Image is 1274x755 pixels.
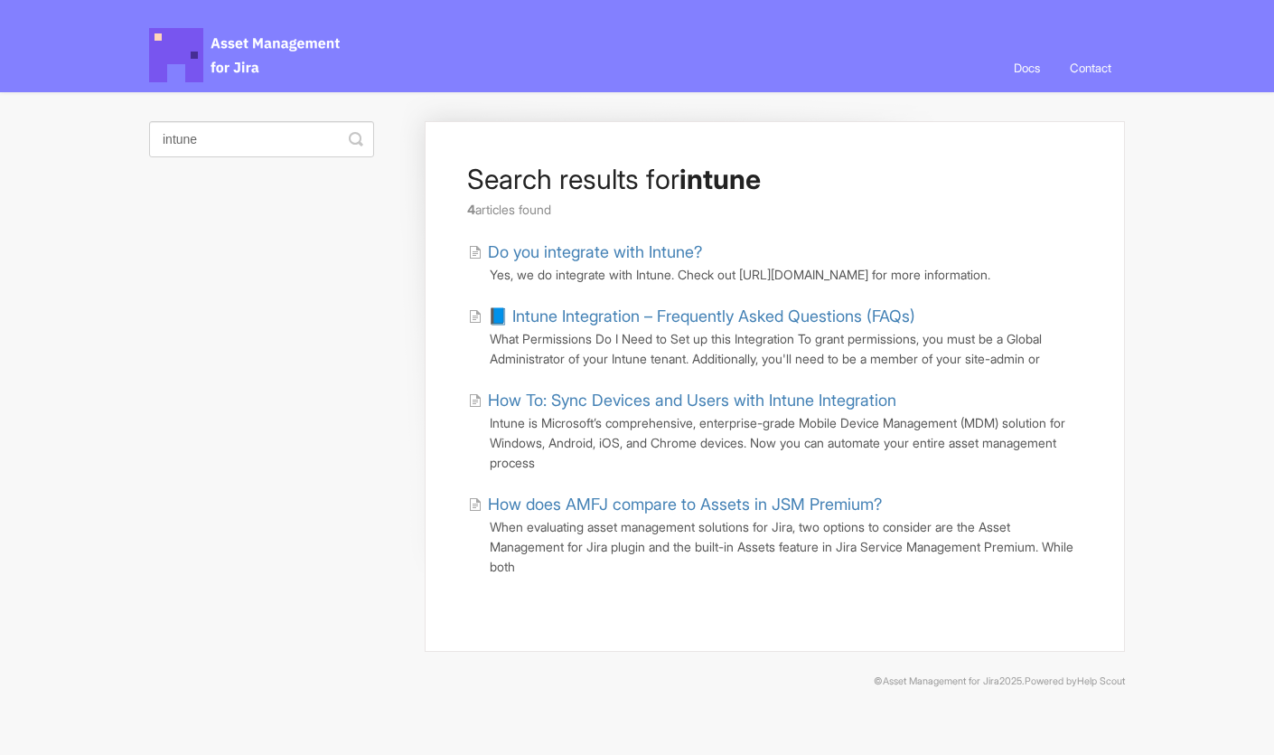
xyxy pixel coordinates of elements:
a: Help Scout [1077,675,1125,687]
a: Docs [1000,43,1054,92]
strong: intune [679,163,761,195]
a: Do you integrate with Intune? [468,240,702,264]
span: Powered by [1025,675,1125,687]
p: © 2025. [149,674,1125,690]
h1: Search results for [467,163,1082,195]
a: 📘 Intune Integration – Frequently Asked Questions (FAQs) [468,304,915,328]
strong: 4 [467,202,475,217]
p: When evaluating asset management solutions for Jira, two options to consider are the Asset Manage... [490,517,1082,576]
p: Intune is Microsoft’s comprehensive, enterprise-grade Mobile Device Management (MDM) solution for... [490,413,1082,472]
p: articles found [467,200,1082,220]
input: Search [149,121,374,157]
a: How does AMFJ compare to Assets in JSM Premium? [468,492,882,516]
a: Asset Management for Jira [883,675,999,687]
p: What Permissions Do I Need to Set up this Integration To grant permissions, you must be a Global ... [490,329,1082,368]
p: Yes, we do integrate with Intune. Check out [URL][DOMAIN_NAME] for more information. [490,265,1082,285]
span: Asset Management for Jira Docs [149,28,342,82]
a: Contact [1056,43,1125,92]
a: How To: Sync Devices and Users with Intune Integration [468,388,896,412]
